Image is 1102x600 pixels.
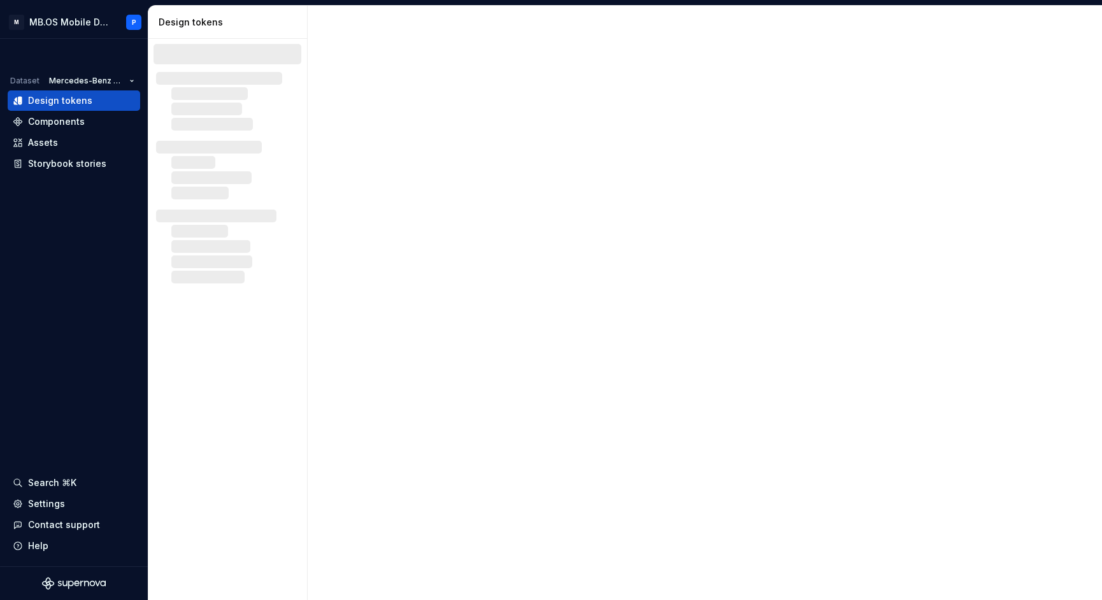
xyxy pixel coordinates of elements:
button: Search ⌘K [8,473,140,493]
a: Settings [8,494,140,514]
button: Contact support [8,515,140,535]
button: MMB.OS Mobile Design SystemP [3,8,145,36]
span: Mercedes-Benz 2.0 [49,76,124,86]
div: P [132,17,136,27]
button: Mercedes-Benz 2.0 [43,72,140,90]
button: Help [8,536,140,556]
div: Contact support [28,518,100,531]
div: Design tokens [159,16,302,29]
a: Storybook stories [8,154,140,174]
div: Settings [28,497,65,510]
a: Assets [8,132,140,153]
div: Dataset [10,76,39,86]
div: Assets [28,136,58,149]
a: Components [8,111,140,132]
div: Search ⌘K [28,476,76,489]
div: Design tokens [28,94,92,107]
div: Help [28,539,48,552]
div: M [9,15,24,30]
a: Design tokens [8,90,140,111]
div: Storybook stories [28,157,106,170]
div: MB.OS Mobile Design System [29,16,111,29]
svg: Supernova Logo [42,577,106,590]
div: Components [28,115,85,128]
